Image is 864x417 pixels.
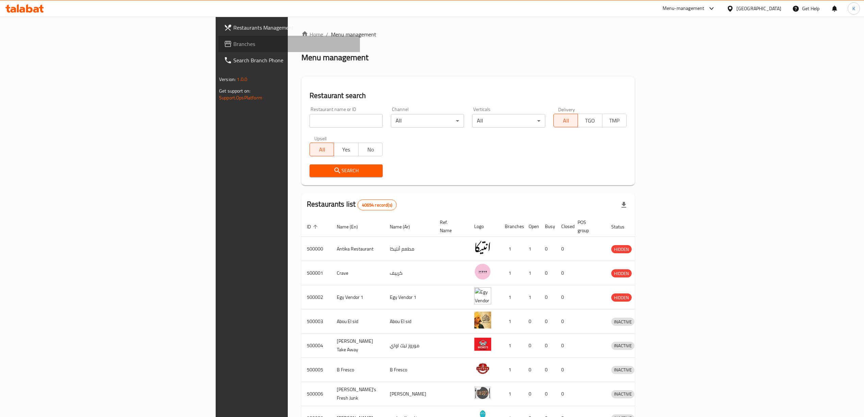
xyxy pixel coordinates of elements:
td: 0 [539,261,556,285]
span: Ref. Name [440,218,461,235]
button: TMP [602,114,627,127]
button: No [358,143,383,156]
td: Egy Vendor 1 [384,285,434,309]
button: Search [310,164,383,177]
span: 1.0.0 [237,75,247,84]
span: Name (En) [337,223,367,231]
span: Yes [337,145,355,155]
div: HIDDEN [611,269,632,277]
span: 40694 record(s) [358,202,396,208]
td: 1 [499,261,523,285]
span: TMP [605,116,624,126]
img: B Fresco [474,360,491,377]
span: All [556,116,575,126]
span: INACTIVE [611,318,634,326]
th: Open [523,216,539,237]
span: Branches [233,40,354,48]
button: TGO [578,114,602,127]
span: Status [611,223,633,231]
span: All [313,145,331,155]
img: Antika Restaurant [474,239,491,256]
td: 1 [499,285,523,309]
a: Support.OpsPlatform [219,93,262,102]
span: ID [307,223,320,231]
td: 0 [556,358,572,382]
div: All [391,114,464,128]
h2: Restaurants list [307,199,397,210]
img: Abou El sid [474,311,491,328]
td: 0 [539,358,556,382]
td: 0 [556,334,572,358]
button: All [553,114,578,127]
td: 0 [523,358,539,382]
th: Closed [556,216,572,237]
td: 0 [539,382,556,406]
label: Delivery [558,107,575,112]
span: Version: [219,75,236,84]
td: 0 [523,309,539,334]
td: Abou El sid [384,309,434,334]
td: 0 [556,309,572,334]
span: Restaurants Management [233,23,354,32]
a: Branches [218,36,360,52]
span: INACTIVE [611,366,634,374]
td: 0 [556,382,572,406]
div: INACTIVE [611,342,634,350]
span: K [852,5,855,12]
td: 1 [499,309,523,334]
a: Restaurants Management [218,19,360,36]
td: B Fresco [384,358,434,382]
img: Egy Vendor 1 [474,287,491,304]
td: 1 [523,285,539,309]
div: Total records count [358,199,397,210]
span: INACTIVE [611,342,634,350]
td: 0 [556,285,572,309]
label: Upsell [314,136,327,141]
span: No [361,145,380,155]
span: HIDDEN [611,294,632,302]
td: موروز تيك اواي [384,334,434,358]
td: [PERSON_NAME] [384,382,434,406]
td: 0 [523,334,539,358]
td: 0 [539,334,556,358]
td: 0 [523,382,539,406]
td: 0 [556,261,572,285]
td: 1 [499,358,523,382]
span: Search [315,166,377,175]
span: POS group [578,218,598,235]
div: Menu-management [663,4,704,13]
span: Name (Ar) [390,223,419,231]
div: INACTIVE [611,318,634,326]
a: Search Branch Phone [218,52,360,68]
span: INACTIVE [611,390,634,398]
span: TGO [581,116,599,126]
div: Export file [616,197,632,213]
td: 1 [499,334,523,358]
td: 0 [539,309,556,334]
td: 0 [539,237,556,261]
h2: Restaurant search [310,91,627,101]
nav: breadcrumb [301,30,635,38]
td: كرييف [384,261,434,285]
span: HIDDEN [611,245,632,253]
img: Crave [474,263,491,280]
td: مطعم أنتيكا [384,237,434,261]
div: INACTIVE [611,366,634,374]
div: [GEOGRAPHIC_DATA] [736,5,781,12]
span: Search Branch Phone [233,56,354,64]
button: Yes [334,143,358,156]
td: 1 [523,237,539,261]
img: Moro's Take Away [474,336,491,353]
th: Busy [539,216,556,237]
th: Logo [469,216,499,237]
th: Branches [499,216,523,237]
img: Lujo's Fresh Junk [474,384,491,401]
td: 1 [523,261,539,285]
button: All [310,143,334,156]
span: Get support on: [219,86,250,95]
div: All [472,114,545,128]
td: 0 [556,237,572,261]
